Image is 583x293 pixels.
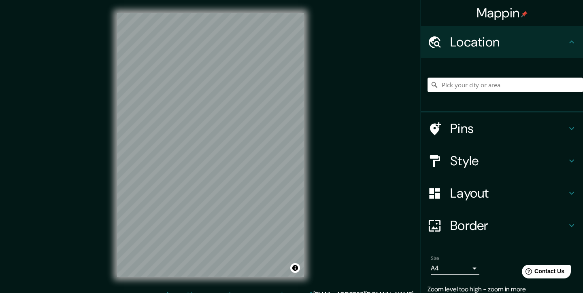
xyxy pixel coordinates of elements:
[450,217,567,234] h4: Border
[431,262,479,275] div: A4
[421,26,583,58] div: Location
[290,263,300,273] button: Toggle attribution
[450,153,567,169] h4: Style
[511,261,574,284] iframe: Help widget launcher
[450,34,567,50] h4: Location
[428,78,583,92] input: Pick your city or area
[421,209,583,242] div: Border
[421,177,583,209] div: Layout
[450,120,567,137] h4: Pins
[450,185,567,201] h4: Layout
[421,112,583,145] div: Pins
[431,255,439,262] label: Size
[477,5,528,21] h4: Mappin
[521,11,528,17] img: pin-icon.png
[421,145,583,177] div: Style
[117,13,304,277] canvas: Map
